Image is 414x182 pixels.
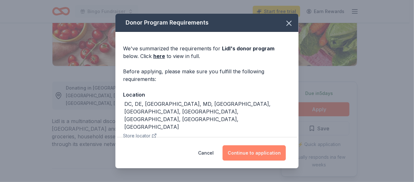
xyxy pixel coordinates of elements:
button: Continue to application [223,145,286,161]
div: Location [123,91,291,99]
div: We've summarized the requirements for below. Click to view in full. [123,45,291,60]
button: Cancel [198,145,214,161]
span: Lidl 's donor program [222,45,274,52]
button: Store locator [123,132,157,140]
div: Before applying, please make sure you fulfill the following requirements: [123,68,291,83]
a: here [153,52,165,60]
div: DC, DE, [GEOGRAPHIC_DATA], MD, [GEOGRAPHIC_DATA], [GEOGRAPHIC_DATA], [GEOGRAPHIC_DATA], [GEOGRAPH... [124,100,291,131]
div: Donor Program Requirements [115,14,299,32]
